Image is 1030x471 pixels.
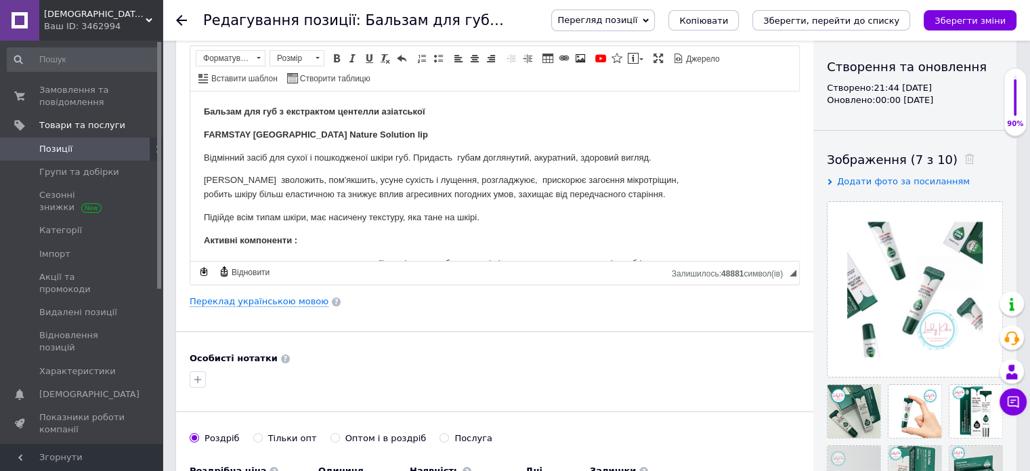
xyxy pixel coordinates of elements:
[763,16,899,26] i: Зберегти, перейти до списку
[573,51,588,66] a: Зображення
[827,58,1003,75] div: Створення та оновлення
[39,224,82,237] span: Категорії
[14,144,107,154] strong: Активні компоненти :
[684,54,720,65] span: Джерело
[39,84,125,108] span: Замовлення та повідомлення
[484,51,498,66] a: По правому краю
[454,432,492,445] div: Послуга
[7,47,160,72] input: Пошук
[827,151,1003,168] div: Зображення (7 з 10)
[467,51,482,66] a: По центру
[394,51,409,66] a: Повернути (Ctrl+Z)
[270,51,311,66] span: Розмір
[14,15,235,25] strong: Бальзам для губ з екстрактом центелли азіатської
[378,51,393,66] a: Видалити форматування
[196,50,265,66] a: Форматування
[827,94,1003,106] div: Оновлено: 00:00 [DATE]
[190,91,799,261] iframe: Редактор, 82A70986-2766-42C9-9361-949967FD78A9
[1004,68,1027,136] div: 90% Якість заповнення
[827,82,1003,94] div: Створено: 21:44 [DATE]
[39,166,119,178] span: Групи та добірки
[39,365,116,377] span: Характеристики
[14,82,595,110] p: [PERSON_NAME] зволожить, пом'якшить, усуне сухість і лущення, розгладжуює, прискорює загоєння мік...
[39,119,125,131] span: Товари та послуги
[837,176,970,186] span: Додати фото за посиланням
[609,51,624,66] a: Вставити іконку
[593,51,608,66] a: Додати відео з YouTube
[790,270,796,277] span: Потягніть для зміни розмірів
[217,264,272,279] a: Відновити
[190,353,278,363] b: Особисті нотатки
[679,16,728,26] span: Копіювати
[190,296,328,307] a: Переклад українською мовою
[196,70,280,85] a: Вставити шаблон
[1004,119,1026,129] div: 90%
[329,51,344,66] a: Жирний (Ctrl+B)
[504,51,519,66] a: Зменшити відступ
[196,264,211,279] a: Зробити резервну копію зараз
[935,16,1006,26] i: Зберегти зміни
[557,15,637,25] span: Перегляд позиції
[39,143,72,155] span: Позиції
[14,60,595,74] p: Відмінний засіб для сухої і пошкодженої шкіри губ. Придасть губам доглянутий, акуратний, здоровий...
[557,51,572,66] a: Вставити/Редагувати посилання (Ctrl+L)
[626,51,645,66] a: Вставити повідомлення
[721,269,744,279] span: 48881
[176,15,187,26] div: Повернутися назад
[431,51,446,66] a: Вставити/видалити маркований список
[39,411,125,436] span: Показники роботи компанії
[651,51,666,66] a: Максимізувати
[39,271,125,295] span: Акції та промокоди
[205,432,240,445] div: Роздріб
[362,51,377,66] a: Підкреслений (Ctrl+U)
[345,432,427,445] div: Оптом і в роздріб
[345,51,360,66] a: Курсив (Ctrl+I)
[671,51,722,66] a: Джерело
[230,267,270,279] span: Відновити
[209,73,278,85] span: Вставити шаблон
[668,10,739,30] button: Копіювати
[298,73,370,85] span: Створити таблицю
[14,14,595,319] body: Редактор, 82A70986-2766-42C9-9361-949967FD78A9
[752,10,910,30] button: Зберегти, перейти до списку
[41,165,568,194] li: масло солодкого мигдалю, макадамії, насіння жожоба, кокоса і пінника лугового живлять шкіру губ і...
[414,51,429,66] a: Вставити/видалити нумерований список
[196,51,252,66] span: Форматування
[1000,388,1027,415] button: Чат з покупцем
[44,8,146,20] span: Lady Kiku
[39,388,140,401] span: [DEMOGRAPHIC_DATA]
[451,51,466,66] a: По лівому краю
[14,119,595,134] p: Підійде всім типам шкіри, має насичену текстуру, яка тане на шкірі.
[44,20,163,33] div: Ваш ID: 3462994
[672,266,790,279] div: Кiлькiсть символiв
[39,329,125,354] span: Відновлення позицій
[268,432,317,445] div: Тільки опт
[520,51,535,66] a: Збільшити відступ
[39,306,117,319] span: Видалені позиції
[540,51,555,66] a: Таблиця
[924,10,1016,30] button: Зберегти зміни
[39,248,70,260] span: Імпорт
[39,189,125,213] span: Сезонні знижки
[14,38,238,48] strong: FARMSTAY [GEOGRAPHIC_DATA] Nature Solution lip
[285,70,372,85] a: Створити таблицю
[270,50,324,66] a: Розмір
